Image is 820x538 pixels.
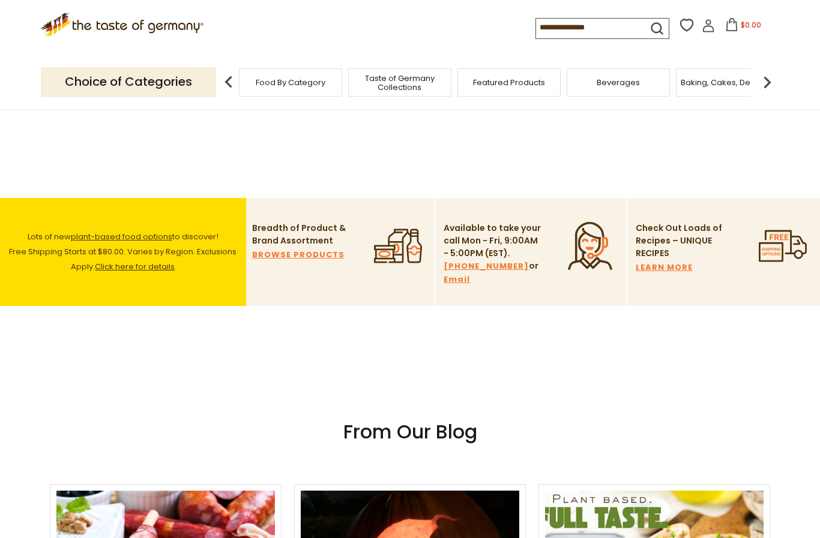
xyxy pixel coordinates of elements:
span: Lots of new to discover! Free Shipping Starts at $80.00. Varies by Region. Exclusions Apply. [9,231,237,272]
a: Baking, Cakes, Desserts [681,78,774,87]
a: plant-based food options [71,231,172,242]
a: Click here for details [95,261,175,272]
a: Taste of Germany Collections [352,74,448,92]
p: Breadth of Product & Brand Assortment [252,222,351,247]
p: Check Out Loads of Recipes – UNIQUE RECIPES [636,222,723,260]
span: $0.00 [741,20,761,30]
a: [PHONE_NUMBER] [444,260,529,273]
a: Email [444,273,470,286]
button: $0.00 [717,18,768,36]
h3: From Our Blog [50,420,770,444]
p: Choice of Categories [41,67,216,97]
img: previous arrow [217,70,241,94]
a: Food By Category [256,78,325,87]
p: Available to take your call Mon - Fri, 9:00AM - 5:00PM (EST). or [444,222,543,286]
a: LEARN MORE [636,261,693,274]
a: BROWSE PRODUCTS [252,248,345,262]
a: Beverages [597,78,640,87]
img: next arrow [755,70,779,94]
a: Featured Products [473,78,545,87]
